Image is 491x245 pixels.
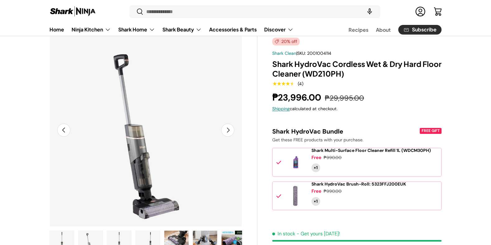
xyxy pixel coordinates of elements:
div: calculated at checkout. [272,106,442,112]
div: Shark HydroVac Bundle [272,127,419,135]
p: - Get yours [DATE]! [297,230,340,237]
s: ₱29,995.00 [325,93,364,103]
summary: Ninja Kitchen [68,23,115,36]
a: Recipes [348,24,368,36]
h1: Shark HydroVac Cordless Wet & Dry Hard Floor Cleaner (WD210PH) [272,59,442,78]
a: Subscribe [398,25,442,35]
span: 2001004114 [307,50,331,56]
a: Shark Clean [272,50,296,56]
a: Shark Multi-Surface Floor Cleaner Refill 1L (WDCM30PH) [311,148,431,153]
span: In stock [272,230,295,237]
a: Home [49,23,64,35]
span: ★★★★★ [272,81,294,87]
span: Shark Multi-Surface Floor Cleaner Refill 1L (WDCM30PH) [311,148,431,153]
div: FREE GIFT [420,128,441,134]
summary: Shark Home [115,23,159,36]
summary: Discover [260,23,297,36]
nav: Primary [49,23,293,36]
span: 20% off [272,38,300,45]
div: ₱990.00 [324,154,342,161]
speech-search-button: Search by voice [360,5,380,19]
img: Shark Ninja Philippines [49,6,96,18]
div: 4.5 out of 5.0 stars [272,81,294,87]
div: Free [311,188,321,195]
span: SKU: [297,50,306,56]
div: ₱990.00 [324,188,342,195]
a: Accessories & Parts [209,23,257,35]
span: Subscribe [412,27,437,32]
a: Shipping [272,106,290,111]
summary: Shark Beauty [159,23,205,36]
span: Get these FREE products with your purchase. [272,137,363,143]
strong: ₱23,996.00 [272,92,323,103]
div: Quantity [311,197,320,206]
div: (4) [298,82,303,86]
div: Free [311,154,321,161]
nav: Secondary [334,23,442,36]
div: Quantity [311,163,320,172]
a: Shark HydroVac Brush-Roll: 5323FFJ200EUK [311,181,406,187]
span: | [296,50,331,56]
a: About [376,24,391,36]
